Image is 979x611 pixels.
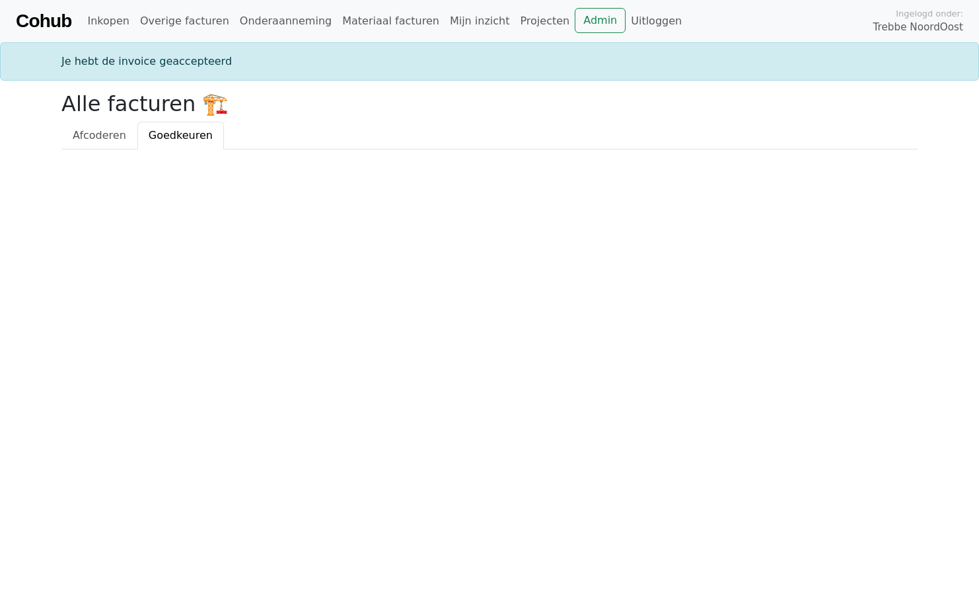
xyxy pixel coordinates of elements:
[73,129,126,142] span: Afcoderen
[235,8,337,34] a: Onderaanneming
[54,54,925,69] div: Je hebt de invoice geaccepteerd
[149,129,213,142] span: Goedkeuren
[575,8,626,33] a: Admin
[873,20,963,35] span: Trebbe NoordOost
[515,8,575,34] a: Projecten
[135,8,235,34] a: Overige facturen
[896,7,963,20] span: Ingelogd onder:
[337,8,445,34] a: Materiaal facturen
[137,122,224,149] a: Goedkeuren
[61,91,918,116] h2: Alle facturen 🏗️
[445,8,515,34] a: Mijn inzicht
[16,5,71,37] a: Cohub
[82,8,134,34] a: Inkopen
[61,122,137,149] a: Afcoderen
[626,8,687,34] a: Uitloggen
